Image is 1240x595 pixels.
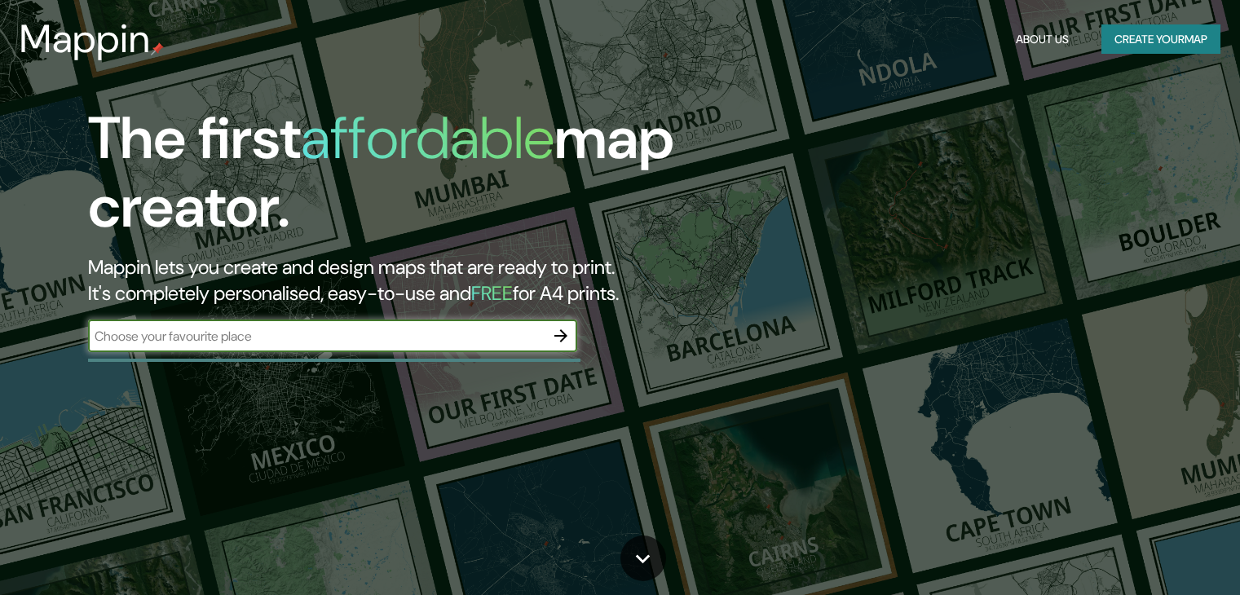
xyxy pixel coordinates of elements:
button: About Us [1009,24,1075,55]
h2: Mappin lets you create and design maps that are ready to print. It's completely personalised, eas... [88,254,708,306]
input: Choose your favourite place [88,327,545,346]
h1: affordable [301,100,554,176]
h5: FREE [471,280,513,306]
img: mappin-pin [151,42,164,55]
button: Create yourmap [1101,24,1220,55]
h1: The first map creator. [88,104,708,254]
h3: Mappin [20,16,151,62]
